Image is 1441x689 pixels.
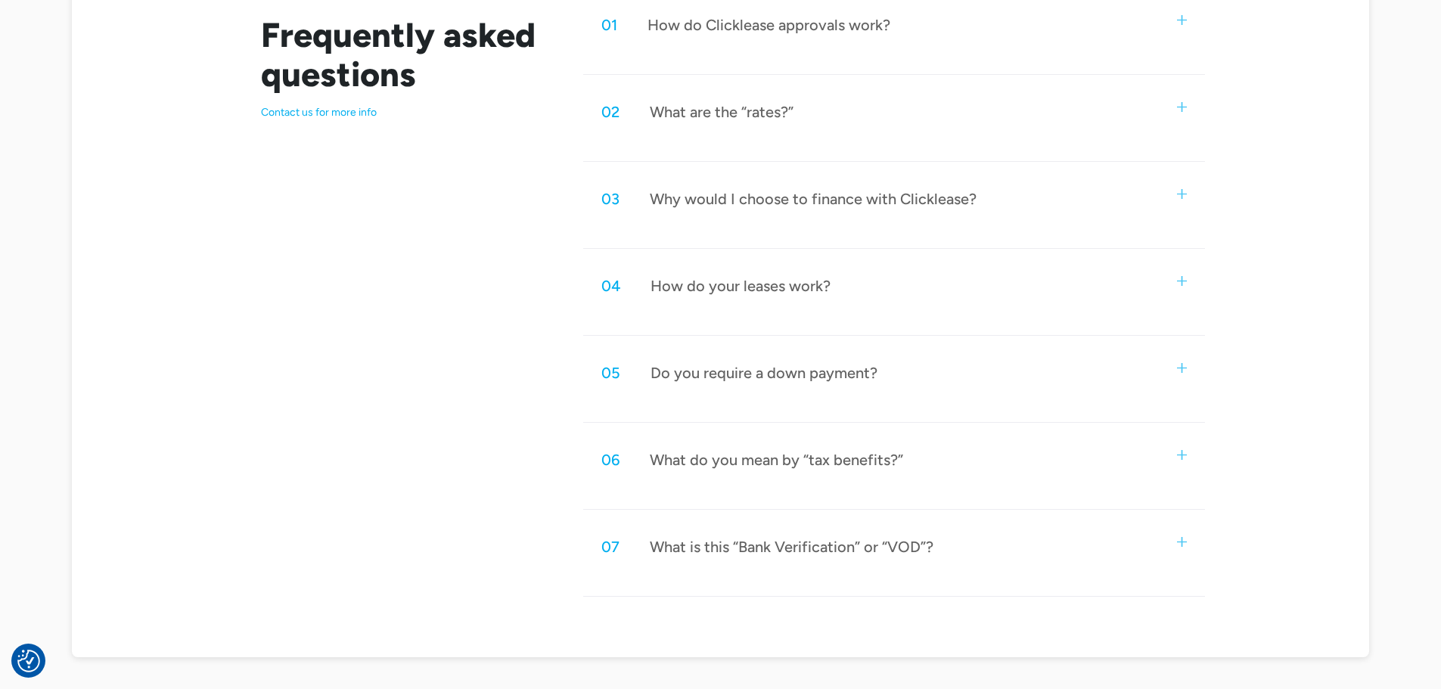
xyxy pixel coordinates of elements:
div: How do your leases work? [651,276,831,296]
div: 05 [601,363,620,383]
div: 01 [601,15,617,35]
img: small plus [1177,537,1187,547]
div: 07 [601,537,620,557]
img: Revisit consent button [17,650,40,672]
p: Contact us for more info [261,106,548,119]
div: 02 [601,102,620,122]
img: small plus [1177,15,1187,25]
div: What do you mean by “tax benefits?” [650,450,903,470]
img: small plus [1177,450,1187,460]
h2: Frequently asked questions [261,15,548,94]
img: small plus [1177,189,1187,199]
div: Do you require a down payment? [651,363,877,383]
div: 06 [601,450,620,470]
div: Why would I choose to finance with Clicklease? [650,189,977,209]
div: What are the “rates?” [650,102,793,122]
div: 03 [601,189,620,209]
div: How do Clicklease approvals work? [648,15,890,35]
div: What is this “Bank Verification” or “VOD”? [650,537,933,557]
img: small plus [1177,276,1187,286]
button: Consent Preferences [17,650,40,672]
img: small plus [1177,363,1187,373]
img: small plus [1177,102,1187,112]
div: 04 [601,276,620,296]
